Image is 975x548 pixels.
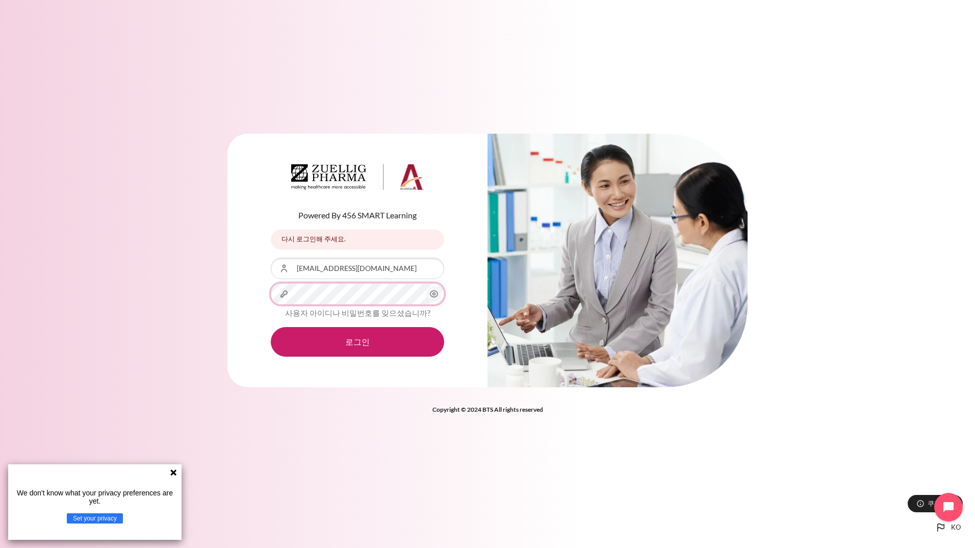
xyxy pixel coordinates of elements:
[291,164,424,190] img: Architeck
[12,489,177,505] p: We don't know what your privacy preferences are yet.
[271,230,444,250] div: 다시 로그인해 주세요.
[432,406,543,413] strong: Copyright © 2024 BTS All rights reserved
[908,495,963,512] button: 쿠키 공지
[285,308,430,317] a: 사용자 아이디나 비밀번호를 잊으셨습니까?
[67,513,123,524] button: Set your privacy
[931,517,965,538] button: Languages
[271,327,444,357] button: 로그인
[928,499,955,508] span: 쿠키 공지
[271,258,444,279] input: 사용자 아이디
[271,209,444,221] p: Powered By 456 SMART Learning
[291,164,424,194] a: Architeck
[951,522,961,533] span: ko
